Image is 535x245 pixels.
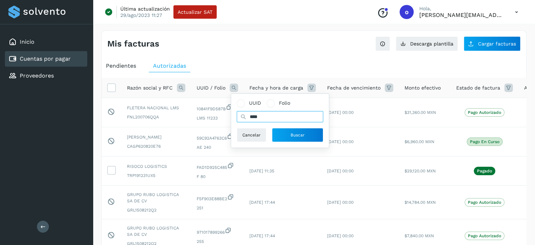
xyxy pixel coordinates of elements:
[127,84,173,92] span: Razón social y RFC
[396,36,458,51] button: Descarga plantilla
[249,233,275,238] span: [DATE] 17:44
[127,163,185,170] span: RISOCO LOGISTICS
[197,238,238,245] span: 255
[468,233,501,238] p: Pago Autorizado
[197,133,238,141] span: 59C92A4763C6
[127,207,185,213] span: GRL1508212Q2
[127,191,185,204] span: GRUPO RUBO LOGISTICA SA DE CV
[327,233,354,238] span: [DATE] 00:00
[120,6,170,12] p: Última actualización
[327,169,354,173] span: [DATE] 00:00
[468,110,501,115] p: Pago Autorizado
[173,5,217,19] button: Actualizar SAT
[405,169,436,173] span: $29,120.00 MXN
[20,38,34,45] a: Inicio
[127,134,185,140] span: [PERSON_NAME]
[106,62,136,69] span: Pendientes
[405,84,441,92] span: Monto efectivo
[197,115,238,121] span: LMS 11233
[419,12,504,18] p: orlando@rfllogistics.com.mx
[120,12,162,18] p: 29/ago/2023 11:27
[107,39,159,49] h4: Mis facturas
[20,72,54,79] a: Proveedores
[249,200,275,205] span: [DATE] 17:44
[127,143,185,149] span: CAGP620820E76
[5,68,87,84] div: Proveedores
[410,41,453,46] span: Descarga plantilla
[419,6,504,12] p: Hola,
[197,227,238,235] span: 971017899266
[249,84,303,92] span: Fecha y hora de carga
[197,104,238,112] span: 10841F9D587B
[470,139,499,144] p: Pago en curso
[197,84,225,92] span: UUID / Folio
[127,172,185,179] span: TRP191231UX5
[197,144,238,151] span: AE 240
[127,225,185,238] span: GRUPO RUBO LOGISTICA SA DE CV
[327,200,354,205] span: [DATE] 00:00
[127,105,185,111] span: FLETERA NACIONAL LMS
[327,139,354,144] span: [DATE] 00:00
[197,162,238,171] span: FAD1D925C485
[405,200,436,205] span: $14,784.00 MXN
[464,36,521,51] button: Cargar facturas
[478,41,516,46] span: Cargar facturas
[327,84,381,92] span: Fecha de vencimiento
[405,139,434,144] span: $6,960.00 MXN
[127,114,185,120] span: FNL200706QQA
[197,205,238,211] span: 251
[197,173,238,180] span: F 80
[197,194,238,202] span: F5F903E88BE2
[153,62,186,69] span: Autorizadas
[5,34,87,50] div: Inicio
[178,10,212,14] span: Actualizar SAT
[477,169,492,173] p: Pagado
[456,84,500,92] span: Estado de factura
[20,55,71,62] a: Cuentas por pagar
[249,169,274,173] span: [DATE] 11:35
[468,200,501,205] p: Pago Autorizado
[405,233,434,238] span: $7,840.00 MXN
[405,110,436,115] span: $31,360.00 MXN
[327,110,354,115] span: [DATE] 00:00
[5,51,87,67] div: Cuentas por pagar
